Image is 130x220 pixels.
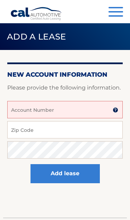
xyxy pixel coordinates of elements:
button: Menu [109,7,123,18]
button: Add lease [31,164,100,183]
img: tooltip.svg [113,107,118,113]
p: Please provide the following information. [7,83,123,93]
h2: New Account Information [7,71,123,78]
input: Account Number [7,101,123,118]
input: Zip Code [7,121,123,138]
span: Add a lease [7,32,66,42]
a: Cal Automotive [10,7,62,24]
